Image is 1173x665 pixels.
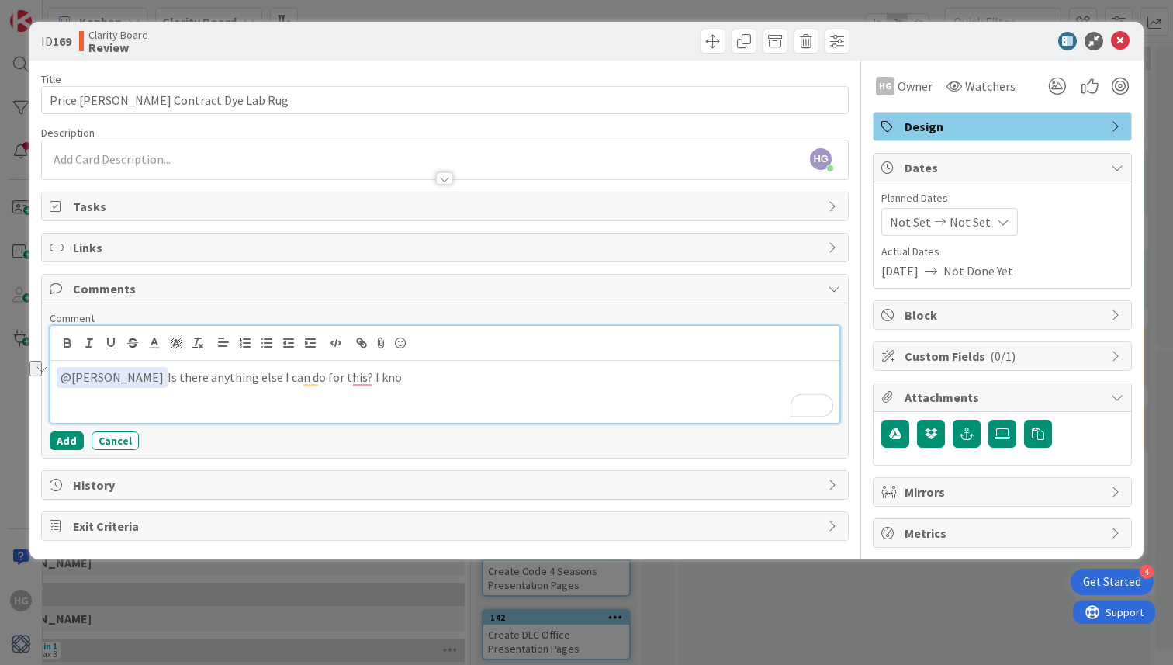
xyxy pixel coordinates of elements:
[41,72,61,86] label: Title
[50,361,839,423] div: To enrich screen reader interactions, please activate Accessibility in Grammarly extension settings
[905,306,1103,324] span: Block
[810,148,832,170] span: HG
[88,41,148,54] b: Review
[73,197,820,216] span: Tasks
[92,431,139,450] button: Cancel
[905,388,1103,407] span: Attachments
[905,158,1103,177] span: Dates
[73,517,820,535] span: Exit Criteria
[965,77,1016,95] span: Watchers
[73,238,820,257] span: Links
[905,524,1103,542] span: Metrics
[41,86,849,114] input: type card name here...
[57,367,833,388] p: Is there anything else I can do for this? I kno
[890,213,931,231] span: Not Set
[41,126,95,140] span: Description
[905,483,1103,501] span: Mirrors
[898,77,933,95] span: Owner
[73,476,820,494] span: History
[41,32,71,50] span: ID
[905,347,1103,365] span: Custom Fields
[50,311,95,325] span: Comment
[33,2,71,21] span: Support
[950,213,991,231] span: Not Set
[53,33,71,49] b: 169
[50,431,84,450] button: Add
[1140,565,1154,579] div: 4
[881,244,1123,260] span: Actual Dates
[943,261,1013,280] span: Not Done Yet
[61,369,164,385] span: [PERSON_NAME]
[905,117,1103,136] span: Design
[881,261,919,280] span: [DATE]
[876,77,894,95] div: HG
[61,369,71,385] span: @
[1083,574,1141,590] div: Get Started
[881,190,1123,206] span: Planned Dates
[88,29,148,41] span: Clarity Board
[73,279,820,298] span: Comments
[990,348,1016,364] span: ( 0/1 )
[1071,569,1154,595] div: Open Get Started checklist, remaining modules: 4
